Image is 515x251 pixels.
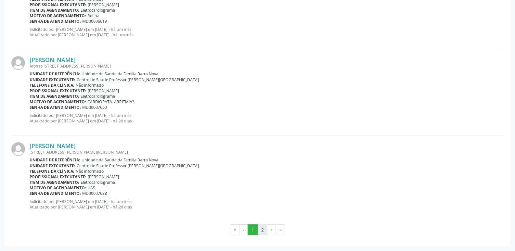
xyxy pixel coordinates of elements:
[82,191,107,196] span: MD00007638
[30,94,79,99] b: Item de agendamento:
[76,82,104,88] span: Não informado
[82,105,107,110] span: MD00007660
[82,71,158,77] span: Unidade de Saude da Familia Barra Nova
[30,163,75,169] b: Unidade executante:
[77,77,199,82] span: Centro de Saude Professor [PERSON_NAME][GEOGRAPHIC_DATA]
[30,88,86,94] b: Profissional executante:
[30,157,80,163] b: Unidade de referência:
[30,71,80,77] b: Unidade de referência:
[30,7,79,13] b: Item de agendamento:
[257,224,267,235] button: Go to page 2
[30,185,86,191] b: Motivo de agendamento:
[88,88,119,94] span: [PERSON_NAME]
[30,2,86,7] b: Profissional executante:
[81,7,115,13] span: Eletrocardiograma
[30,13,86,19] b: Motivo de agendamento:
[30,180,79,185] b: Item de agendamento:
[30,99,86,105] b: Motivo de agendamento:
[30,174,86,180] b: Profissional executante:
[11,142,25,156] img: img
[30,82,74,88] b: Telefone da clínica:
[11,56,25,70] img: img
[30,113,504,124] p: Solicitado por [PERSON_NAME] em [DATE] - há um mês Atualizado por [PERSON_NAME] em [DATE] - há 20...
[81,180,115,185] span: Eletrocardiograma
[267,224,276,235] button: Go to next page
[76,169,104,174] span: Não informado
[77,163,199,169] span: Centro de Saude Professor [PERSON_NAME][GEOGRAPHIC_DATA]
[30,19,81,24] b: Senha de atendimento:
[30,27,504,38] p: Solicitado por [PERSON_NAME] em [DATE] - há um mês Atualizado por [PERSON_NAME] em [DATE] - há um...
[30,105,81,110] b: Senha de atendimento:
[87,99,134,105] span: CARDIOPATA. ARRITMIA?
[11,224,504,235] ul: Pagination
[30,199,504,210] p: Solicitado por [PERSON_NAME] em [DATE] - há um mês Atualizado por [PERSON_NAME] em [DATE] - há 20...
[30,142,76,149] a: [PERSON_NAME]
[88,2,119,7] span: [PERSON_NAME]
[81,94,115,99] span: Eletrocardiograma
[30,77,75,82] b: Unidade executante:
[248,224,258,235] button: Go to page 1
[30,149,504,155] div: [STREET_ADDRESS][PERSON_NAME][PERSON_NAME]
[30,56,76,63] a: [PERSON_NAME]
[30,63,504,69] div: Afonso [STREET_ADDRESS][PERSON_NAME]
[30,169,74,174] b: Telefone da clínica:
[82,19,107,24] span: MD00006619
[87,13,99,19] span: Rotina
[88,174,119,180] span: [PERSON_NAME]
[30,191,81,196] b: Senha de atendimento:
[276,224,285,235] button: Go to last page
[87,185,96,191] span: HAS.
[82,157,158,163] span: Unidade de Saude da Familia Barra Nova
